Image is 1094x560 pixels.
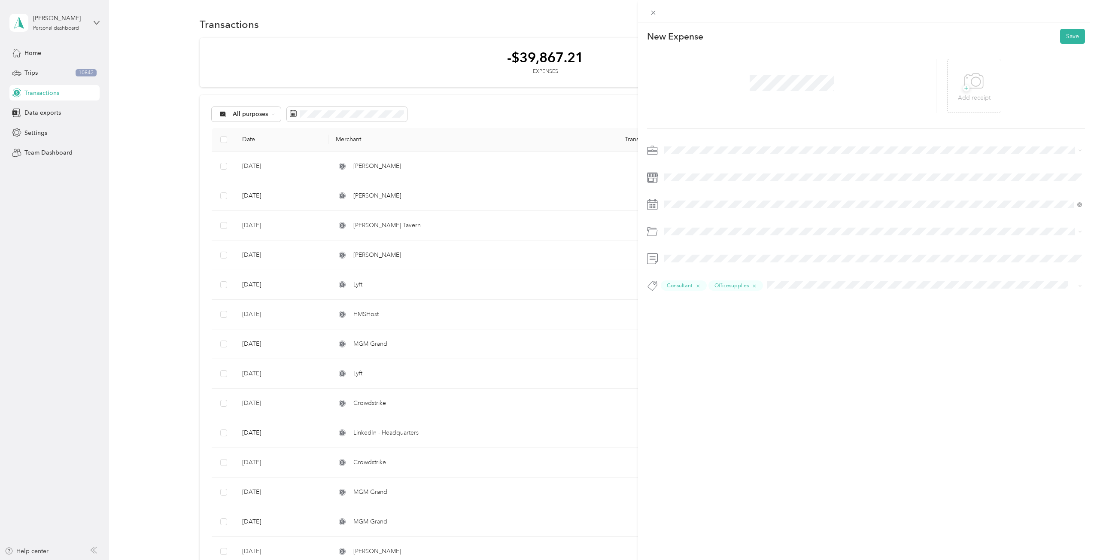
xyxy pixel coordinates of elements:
[1060,29,1085,44] button: Save
[958,93,991,103] p: Add receipt
[714,282,749,289] span: Officesupplies
[667,282,693,289] span: Consultant
[647,30,703,43] p: New Expense
[1046,512,1094,560] iframe: Everlance-gr Chat Button Frame
[661,280,707,291] button: Consultant
[708,280,763,291] button: Officesupplies
[963,85,969,91] span: +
